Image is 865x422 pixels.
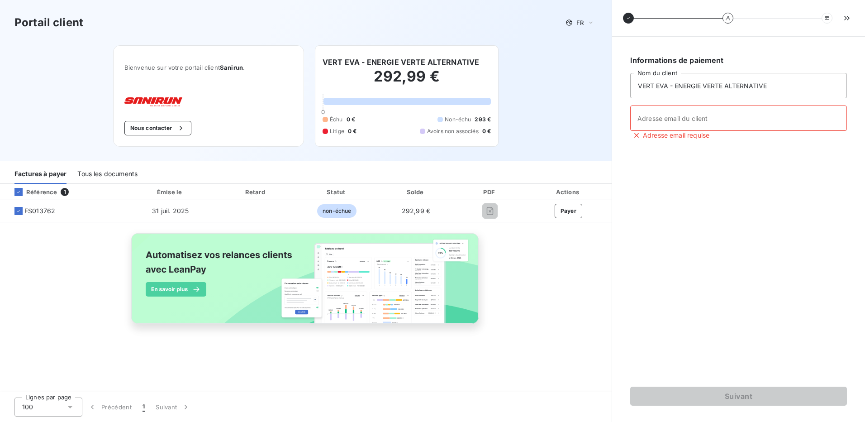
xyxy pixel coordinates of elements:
[7,188,57,196] div: Référence
[220,64,243,71] span: Sanirun
[348,127,356,135] span: 0 €
[475,115,491,124] span: 293 €
[643,131,709,140] span: Adresse email requise
[22,403,33,412] span: 100
[445,115,471,124] span: Non-échu
[482,127,491,135] span: 0 €
[14,165,67,184] div: Factures à payer
[82,398,137,417] button: Précédent
[61,188,69,196] span: 1
[457,187,523,197] div: PDF
[24,206,55,216] span: FS013762
[299,187,375,197] div: Statut
[427,127,479,135] span: Avoirs non associés
[630,105,847,131] input: placeholder
[379,187,453,197] div: Solde
[14,14,83,31] h3: Portail client
[123,228,489,339] img: banner
[630,73,847,98] input: placeholder
[527,187,610,197] div: Actions
[143,403,145,412] span: 1
[323,57,479,67] h6: VERT EVA - ENERGIE VERTE ALTERNATIVE
[323,67,491,95] h2: 292,99 €
[124,121,191,135] button: Nous contacter
[137,398,150,417] button: 1
[128,187,213,197] div: Émise le
[77,165,138,184] div: Tous les documents
[630,55,847,66] h6: Informations de paiement
[124,64,293,71] span: Bienvenue sur votre portail client .
[152,207,189,215] span: 31 juil. 2025
[321,108,325,115] span: 0
[576,19,584,26] span: FR
[347,115,355,124] span: 0 €
[402,207,430,215] span: 292,99 €
[217,187,295,197] div: Retard
[317,204,356,218] span: non-échue
[150,398,196,417] button: Suivant
[124,97,182,106] img: Company logo
[555,204,583,218] button: Payer
[630,387,847,406] button: Suivant
[330,127,344,135] span: Litige
[330,115,343,124] span: Échu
